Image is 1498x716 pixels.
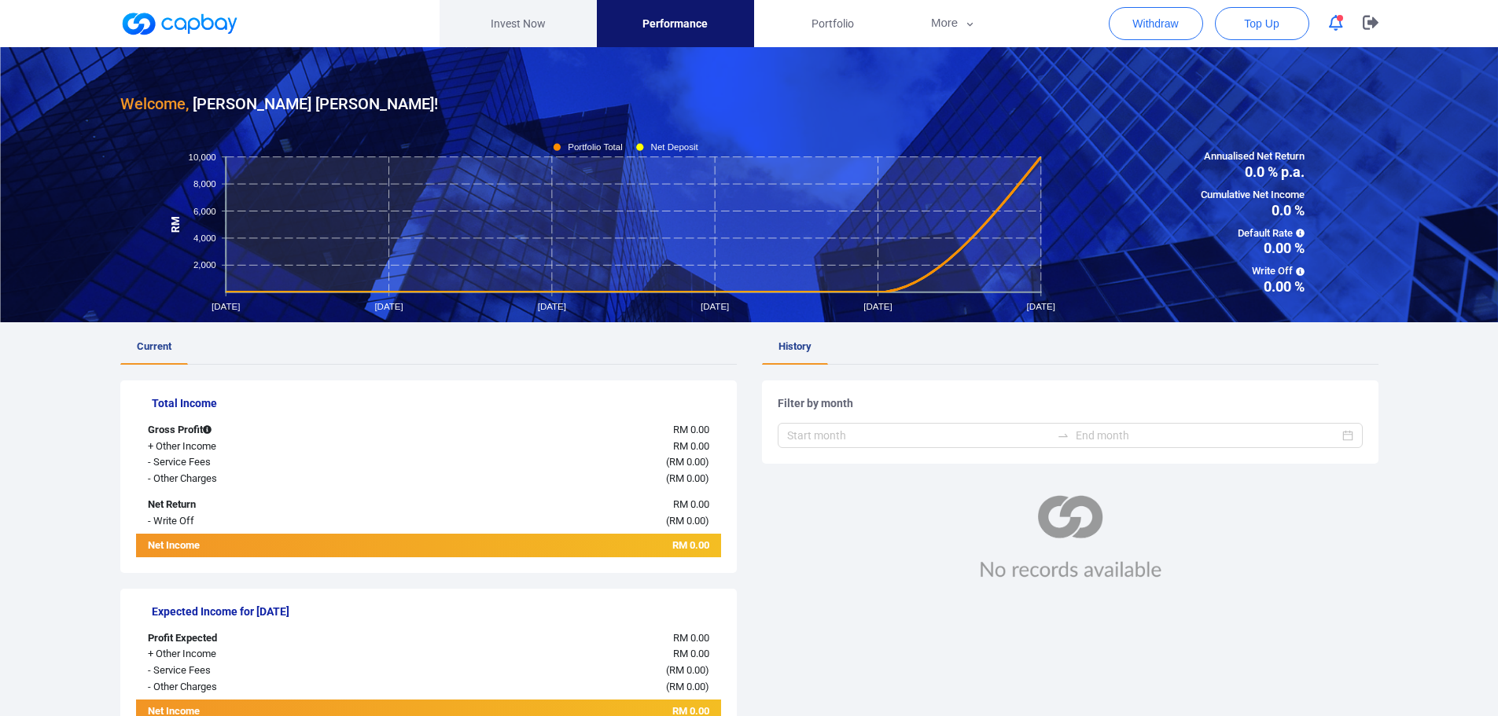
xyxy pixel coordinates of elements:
[673,440,709,452] span: RM 0.00
[673,424,709,435] span: RM 0.00
[964,495,1176,580] img: no_record
[152,396,721,410] h5: Total Income
[1244,16,1279,31] span: Top Up
[673,632,709,644] span: RM 0.00
[136,630,380,647] div: Profit Expected
[120,91,438,116] h3: [PERSON_NAME] [PERSON_NAME] !
[1076,427,1339,444] input: End month
[1201,165,1305,179] span: 0.0 % p.a.
[193,260,215,270] tspan: 2,000
[1109,7,1203,40] button: Withdraw
[1026,302,1054,311] tspan: [DATE]
[568,142,623,152] tspan: Portfolio Total
[136,497,380,513] div: Net Return
[212,302,240,311] tspan: [DATE]
[136,471,380,487] div: - Other Charges
[650,142,698,152] tspan: Net Deposit
[380,454,721,471] div: ( )
[669,456,705,468] span: RM 0.00
[169,216,181,233] tspan: RM
[193,179,215,189] tspan: 8,000
[669,515,705,527] span: RM 0.00
[812,15,854,32] span: Portfolio
[136,646,380,663] div: + Other Income
[137,340,171,352] span: Current
[1201,263,1305,280] span: Write Off
[136,663,380,679] div: - Service Fees
[380,679,721,696] div: ( )
[152,604,721,619] h5: Expected Income for [DATE]
[1215,7,1309,40] button: Top Up
[136,679,380,696] div: - Other Charges
[673,498,709,510] span: RM 0.00
[380,663,721,679] div: ( )
[701,302,729,311] tspan: [DATE]
[642,15,708,32] span: Performance
[136,422,380,439] div: Gross Profit
[193,206,215,215] tspan: 6,000
[136,513,380,530] div: - Write Off
[669,681,705,692] span: RM 0.00
[1057,429,1069,442] span: swap-right
[1057,429,1069,442] span: to
[136,538,380,557] div: Net Income
[669,472,705,484] span: RM 0.00
[1201,187,1305,204] span: Cumulative Net Income
[672,539,709,551] span: RM 0.00
[188,152,215,161] tspan: 10,000
[537,302,565,311] tspan: [DATE]
[669,664,705,676] span: RM 0.00
[380,471,721,487] div: ( )
[673,648,709,659] span: RM 0.00
[1201,241,1305,255] span: 0.00 %
[778,396,1363,410] h5: Filter by month
[136,439,380,455] div: + Other Income
[120,94,189,113] span: Welcome,
[374,302,403,311] tspan: [DATE]
[787,427,1051,444] input: Start month
[778,340,812,352] span: History
[1201,280,1305,294] span: 0.00 %
[380,513,721,530] div: ( )
[1201,204,1305,218] span: 0.0 %
[863,302,892,311] tspan: [DATE]
[1201,226,1305,242] span: Default Rate
[193,233,215,243] tspan: 4,000
[136,454,380,471] div: - Service Fees
[1201,149,1305,165] span: Annualised Net Return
